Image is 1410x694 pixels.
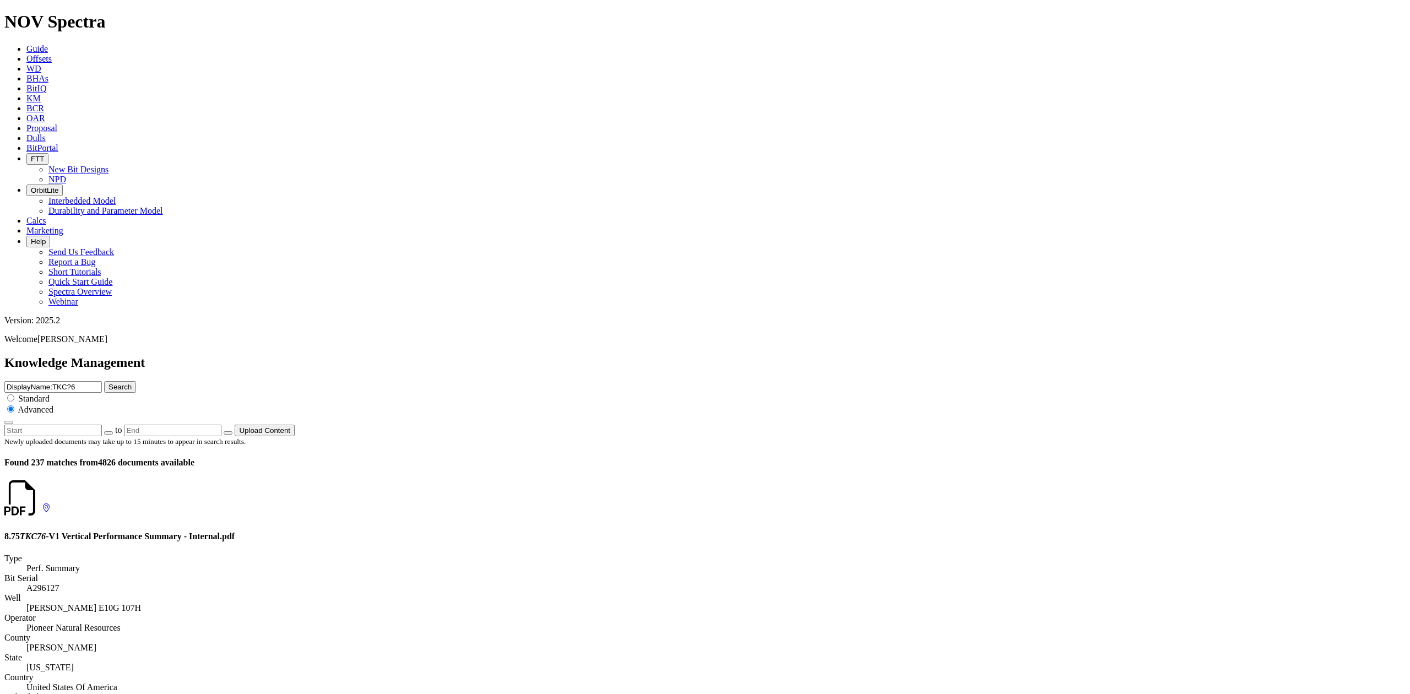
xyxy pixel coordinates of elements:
[26,236,50,247] button: Help
[26,583,1406,593] dd: A296127
[4,12,1406,32] h1: NOV Spectra
[26,216,46,225] a: Calcs
[31,237,46,246] span: Help
[26,143,58,153] a: BitPortal
[26,603,141,612] a: Open in Offset
[48,196,116,205] a: Interbedded Model
[115,425,122,435] span: to
[4,554,1406,563] dt: Type
[124,425,221,436] input: End
[48,257,95,267] a: Report a Bug
[4,334,1406,344] p: Welcome
[26,104,44,113] a: BCR
[26,663,1406,673] dd: [US_STATE]
[26,54,52,63] a: Offsets
[4,613,1406,623] dt: Operator
[26,113,45,123] a: OAR
[26,123,57,133] a: Proposal
[4,458,98,467] span: Found 237 matches from
[26,682,1406,692] dd: United States Of America
[26,44,48,53] a: Guide
[26,185,63,196] button: OrbitLite
[48,247,114,257] a: Send Us Feedback
[48,206,163,215] a: Durability and Parameter Model
[4,458,1406,468] h4: 4826 documents available
[26,74,48,83] a: BHAs
[4,381,102,393] input: e.g. Smoothsteer Record
[48,297,78,306] a: Webinar
[18,405,53,414] span: Advanced
[4,425,102,436] input: Start
[4,355,1406,370] h2: Knowledge Management
[26,643,1406,653] dd: [PERSON_NAME]
[4,593,1406,603] dt: Well
[4,653,1406,663] dt: State
[26,94,41,103] a: KM
[104,381,136,393] button: Search
[26,153,48,165] button: FTT
[4,673,1406,682] dt: Country
[20,532,46,541] em: TKC76
[48,287,112,296] a: Spectra Overview
[26,133,46,143] a: Dulls
[26,563,1406,573] dd: Perf. Summary
[4,532,1406,541] h4: 8.75 -V1 Vertical Performance Summary - Internal.pdf
[18,394,50,403] span: Standard
[26,84,46,93] a: BitIQ
[4,573,1406,583] dt: Bit Serial
[26,623,1406,633] dd: Pioneer Natural Resources
[26,226,63,235] a: Marketing
[48,277,112,286] a: Quick Start Guide
[235,425,295,436] button: Upload Content
[4,437,246,446] small: Newly uploaded documents may take up to 15 minutes to appear in search results.
[4,633,1406,643] dt: County
[48,165,109,174] a: New Bit Designs
[37,334,107,344] span: [PERSON_NAME]
[31,155,44,163] span: FTT
[4,316,1406,326] div: Version: 2025.2
[26,64,41,73] a: WD
[48,267,101,276] a: Short Tutorials
[31,186,58,194] span: OrbitLite
[48,175,66,184] a: NPD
